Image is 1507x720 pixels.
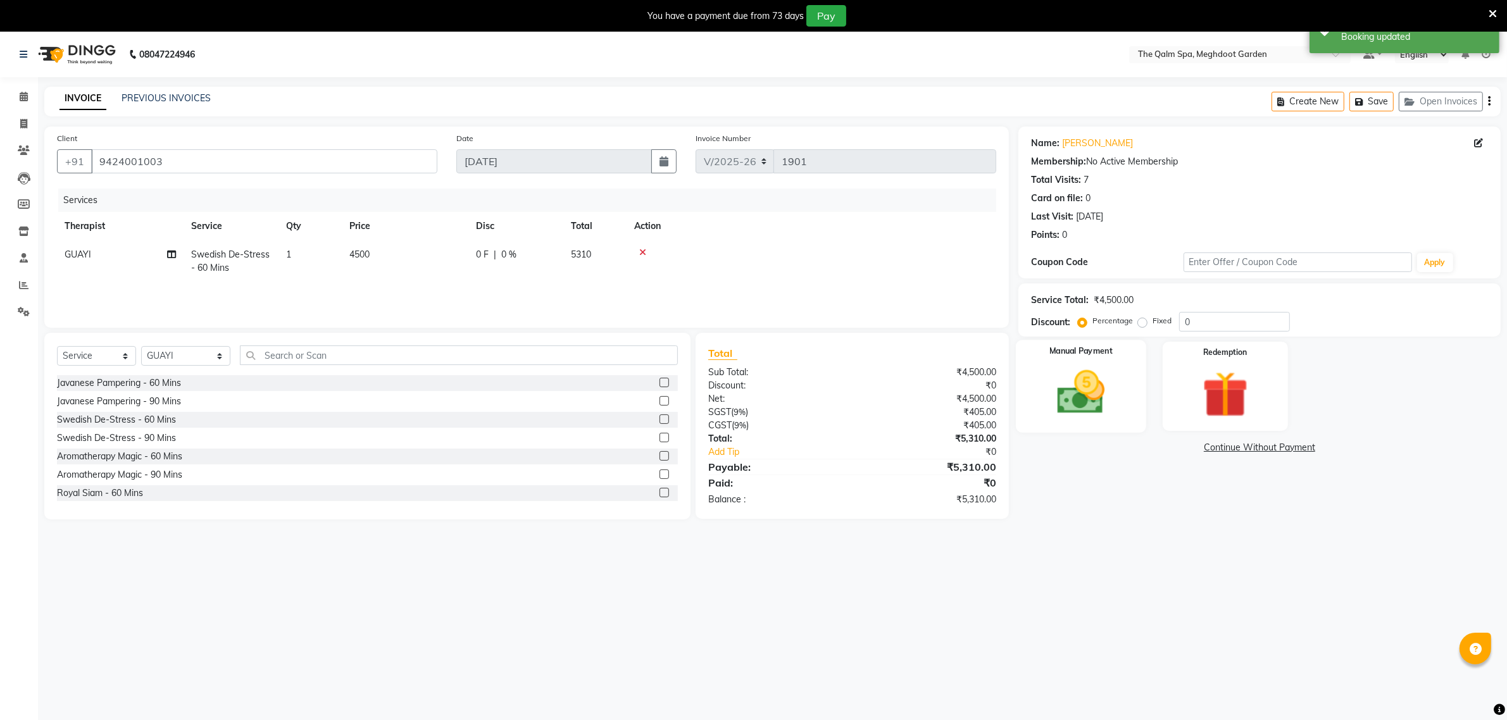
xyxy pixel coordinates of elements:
a: Continue Without Payment [1021,441,1498,454]
div: ₹0 [878,445,1006,459]
label: Client [57,133,77,144]
span: CGST [708,419,732,431]
span: 5310 [571,249,591,260]
div: Javanese Pampering - 90 Mins [57,395,181,408]
div: ₹4,500.00 [852,392,1006,406]
span: 1 [286,249,291,260]
th: Qty [278,212,342,240]
span: 4500 [349,249,370,260]
div: ( ) [699,406,853,419]
button: Pay [806,5,846,27]
div: Card on file: [1031,192,1083,205]
div: Booking updated [1341,30,1490,44]
a: Add Tip [699,445,878,459]
div: ( ) [699,419,853,432]
input: Search or Scan [240,345,678,365]
a: PREVIOUS INVOICES [122,92,211,104]
div: Points: [1031,228,1060,242]
div: Swedish De-Stress - 90 Mins [57,431,176,445]
div: Discount: [699,379,853,392]
div: Last Visit: [1031,210,1073,223]
span: GUAYI [65,249,91,260]
button: +91 [57,149,92,173]
div: Aromatherapy Magic - 90 Mins [57,468,182,481]
div: ₹5,310.00 [852,493,1006,506]
button: Create New [1272,92,1344,111]
div: Payable: [699,459,853,475]
div: Paid: [699,475,853,490]
div: ₹4,500.00 [1094,294,1134,307]
div: Services [58,189,1006,212]
div: Aromatherapy Magic - 60 Mins [57,450,182,463]
th: Therapist [57,212,184,240]
div: Coupon Code [1031,256,1184,269]
div: Service Total: [1031,294,1089,307]
label: Manual Payment [1049,345,1113,357]
div: No Active Membership [1031,155,1488,168]
span: Total [708,347,737,360]
span: SGST [708,406,731,418]
button: Save [1349,92,1394,111]
span: 0 F [476,248,489,261]
span: Swedish De-Stress - 60 Mins [191,249,270,273]
div: ₹405.00 [852,406,1006,419]
span: 9% [734,420,746,430]
div: ₹0 [852,379,1006,392]
div: Swedish De-Stress - 60 Mins [57,413,176,426]
div: Royal Siam - 60 Mins [57,487,143,500]
label: Date [456,133,473,144]
div: Javanese Pampering - 60 Mins [57,376,181,390]
div: [DATE] [1076,210,1103,223]
label: Invoice Number [696,133,751,144]
button: Open Invoices [1399,92,1483,111]
th: Action [627,212,996,240]
label: Percentage [1092,315,1133,326]
th: Price [342,212,468,240]
div: ₹4,500.00 [852,366,1006,379]
div: You have a payment due from 73 days [647,9,804,23]
div: Name: [1031,137,1060,150]
img: _gift.svg [1188,366,1263,423]
div: ₹0 [852,475,1006,490]
div: Total: [699,432,853,445]
span: | [494,248,496,261]
th: Service [184,212,278,240]
a: [PERSON_NAME] [1062,137,1133,150]
div: Discount: [1031,316,1070,329]
span: 9% [734,407,746,417]
img: _cash.svg [1042,365,1120,420]
input: Search by Name/Mobile/Email/Code [91,149,437,173]
div: ₹5,310.00 [852,432,1006,445]
div: ₹5,310.00 [852,459,1006,475]
button: Apply [1417,253,1453,272]
div: Membership: [1031,155,1086,168]
img: logo [32,37,119,72]
a: INVOICE [59,87,106,110]
span: 0 % [501,248,516,261]
b: 08047224946 [139,37,195,72]
label: Redemption [1204,347,1247,358]
div: Total Visits: [1031,173,1081,187]
div: 0 [1062,228,1067,242]
div: Net: [699,392,853,406]
div: 7 [1084,173,1089,187]
th: Total [563,212,627,240]
input: Enter Offer / Coupon Code [1184,252,1412,272]
div: 0 [1085,192,1091,205]
div: ₹405.00 [852,419,1006,432]
label: Fixed [1153,315,1172,326]
div: Balance : [699,493,853,506]
div: Sub Total: [699,366,853,379]
th: Disc [468,212,563,240]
